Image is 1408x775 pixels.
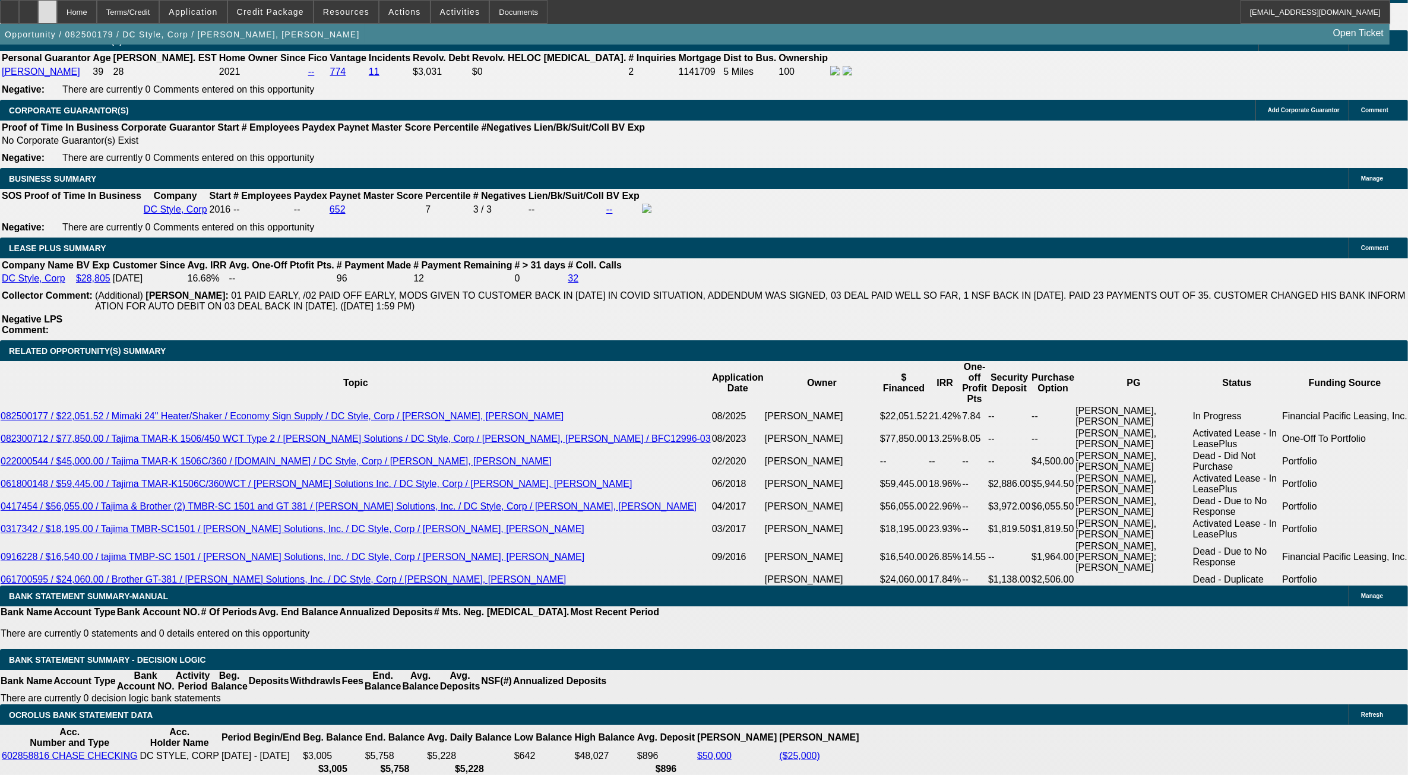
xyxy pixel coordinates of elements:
[1,122,119,134] th: Proof of Time In Business
[323,7,369,17] span: Resources
[341,670,364,692] th: Fees
[1,434,711,444] a: 082300712 / $77,850.00 / Tajima TMAR-K 1506/450 WCT Type 2 / [PERSON_NAME] Solutions / DC Style, ...
[369,67,379,77] a: 11
[1,552,584,562] a: 0916228 / $16,540.00 / tajima TMBP-SC 1501 / [PERSON_NAME] Solutions, Inc. / DC Style, Corp / [PE...
[187,273,227,284] td: 16.68%
[779,726,859,749] th: [PERSON_NAME]
[1075,405,1192,428] td: [PERSON_NAME], [PERSON_NAME]
[9,655,206,665] span: Bank Statement Summary - Decision Logic
[1031,428,1075,450] td: --
[209,203,232,216] td: 2016
[528,203,605,216] td: --
[961,405,988,428] td: 7.84
[24,190,142,202] th: Proof of Time In Business
[1031,574,1075,586] td: $2,506.00
[928,405,961,428] td: 21.42%
[338,606,433,618] th: Annualized Deposits
[145,290,229,300] b: [PERSON_NAME]:
[928,473,961,495] td: 18.96%
[330,204,346,214] a: 652
[764,574,879,586] td: [PERSON_NAME]
[1031,361,1075,405] th: Purchase Option
[1,628,659,639] p: There are currently 0 statements and 0 details entered on this opportunity
[642,204,651,213] img: facebook-icon.png
[711,428,764,450] td: 08/2023
[879,361,928,405] th: $ Financed
[515,260,566,270] b: # > 31 days
[2,153,45,163] b: Negative:
[1192,473,1282,495] td: Activated Lease - In LeasePlus
[534,122,609,132] b: Lien/Bk/Suit/Coll
[764,540,879,574] td: [PERSON_NAME]
[412,65,470,78] td: $3,031
[365,750,425,762] td: $5,758
[425,191,470,201] b: Percentile
[830,66,840,75] img: facebook-icon.png
[1031,495,1075,518] td: $6,055.50
[95,290,143,300] span: (Additional)
[711,405,764,428] td: 08/2025
[9,106,129,115] span: CORPORATE GUARANTOR(S)
[961,540,988,574] td: 14.55
[574,750,635,762] td: $48,027
[113,65,217,78] td: 28
[113,260,185,270] b: Customer Since
[369,53,410,63] b: Incidents
[221,726,301,749] th: Period Begin/End
[1,479,632,489] a: 061800148 / $59,445.00 / Tajima TMAR-K1506C/360WCT / [PERSON_NAME] Solutions Inc. / DC Style, Cor...
[724,53,777,63] b: Dist to Bus.
[140,750,220,762] td: DC STYLE, CORP
[175,670,211,692] th: Activity Period
[1282,473,1408,495] td: Portfolio
[116,670,175,692] th: Bank Account NO.
[221,750,301,762] td: [DATE] - [DATE]
[988,450,1031,473] td: --
[113,53,217,63] b: [PERSON_NAME]. EST
[1,726,138,749] th: Acc. Number and Type
[637,763,695,775] th: $896
[116,606,201,618] th: Bank Account NO.
[219,67,241,77] span: 2021
[928,361,961,405] th: IRR
[879,518,928,540] td: $18,195.00
[1282,405,1408,428] td: Financial Pacific Leasing, Inc.
[697,751,732,761] a: $50,000
[210,191,231,201] b: Start
[764,361,879,405] th: Owner
[843,66,852,75] img: linkedin-icon.png
[2,751,138,761] a: 602858816 CHASE CHECKING
[330,67,346,77] a: 774
[711,518,764,540] td: 03/2017
[1075,495,1192,518] td: [PERSON_NAME], [PERSON_NAME]
[434,122,479,132] b: Percentile
[248,670,290,692] th: Deposits
[365,726,425,749] th: End. Balance
[574,726,635,749] th: High Balance
[606,191,640,201] b: BV Exp
[1361,245,1388,251] span: Comment
[112,273,186,284] td: [DATE]
[188,260,227,270] b: Avg. IRR
[1192,450,1282,473] td: Dead - Did Not Purchase
[879,540,928,574] td: $16,540.00
[1031,473,1075,495] td: $5,944.50
[413,53,470,63] b: Revolv. Debt
[988,574,1031,586] td: $1,138.00
[879,428,928,450] td: $77,850.00
[62,153,314,163] span: There are currently 0 Comments entered on this opportunity
[879,450,928,473] td: --
[293,203,328,216] td: --
[302,122,336,132] b: Paydex
[711,540,764,574] td: 09/2016
[679,53,722,63] b: Mortgage
[879,574,928,586] td: $24,060.00
[201,606,258,618] th: # Of Periods
[210,670,248,692] th: Beg. Balance
[121,122,215,132] b: Corporate Guarantor
[302,750,363,762] td: $3,005
[9,174,96,184] span: BUSINESS SUMMARY
[93,53,110,63] b: Age
[482,122,532,132] b: #Negatives
[308,53,328,63] b: Fico
[1031,540,1075,574] td: $1,964.00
